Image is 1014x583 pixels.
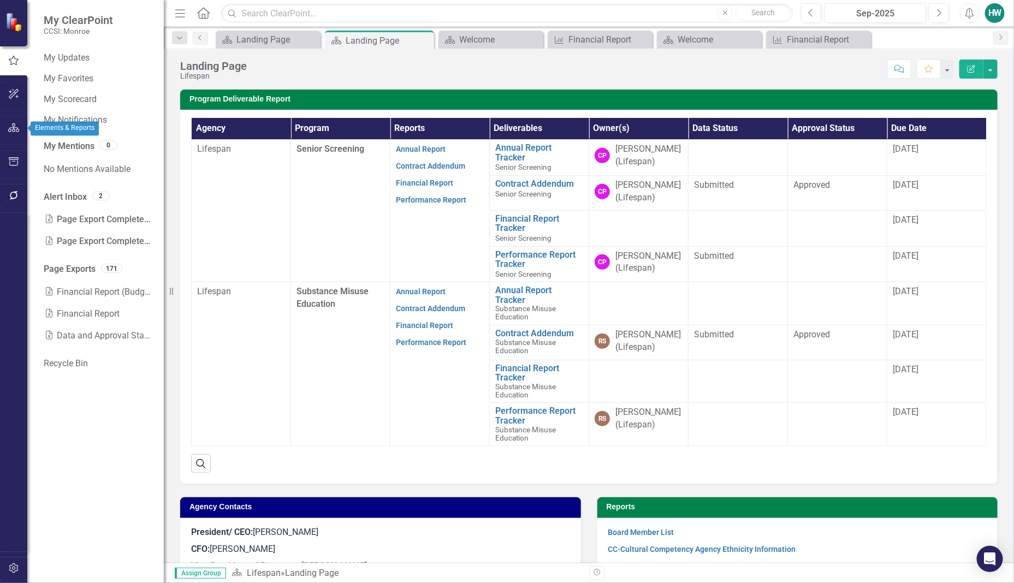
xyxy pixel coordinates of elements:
[459,33,541,46] div: Welcome
[297,144,364,154] span: Senior Screening
[191,526,570,541] p: [PERSON_NAME]
[495,329,583,338] a: Contract Addendum
[495,364,583,383] a: Financial Report Tracker
[495,425,556,442] span: Substance Misuse Education
[893,329,918,340] span: [DATE]
[44,191,87,204] a: Alert Inbox
[396,304,465,313] a: Contract Addendum
[495,234,552,242] span: Senior Screening
[180,72,247,80] div: Lifespan
[191,527,253,537] strong: President/ CEO:
[232,567,581,580] div: »
[694,251,734,261] span: Submitted
[985,3,1005,23] button: HW
[615,250,683,275] div: [PERSON_NAME] (Lifespan)
[396,179,453,187] a: Financial Report
[887,403,987,446] td: Double-Click to Edit
[495,285,583,305] a: Annual Report Tracker
[192,282,291,446] td: Double-Click to Edit
[490,325,589,360] td: Double-Click to Edit Right Click for Context Menu
[44,14,113,27] span: My ClearPoint
[495,250,583,269] a: Performance Report Tracker
[495,214,583,233] a: Financial Report Tracker
[197,143,285,156] p: Lifespan
[893,286,918,296] span: [DATE]
[31,122,99,136] div: Elements & Reports
[689,360,788,403] td: Double-Click to Edit
[689,210,788,246] td: Double-Click to Edit
[689,140,788,176] td: Double-Click to Edit
[689,403,788,446] td: Double-Click to Edit
[608,528,674,537] a: Board Member List
[589,176,689,211] td: Double-Click to Edit
[490,360,589,403] td: Double-Click to Edit Right Click for Context Menu
[689,176,788,211] td: Double-Click to Edit
[44,303,153,325] a: Financial Report
[44,93,153,106] a: My Scorecard
[595,411,610,426] div: RS
[247,568,281,578] a: Lifespan
[689,282,788,325] td: Double-Click to Edit
[788,176,887,211] td: Double-Click to Edit
[495,338,556,355] span: Substance Misuse Education
[191,541,570,558] p: [PERSON_NAME]
[615,329,683,354] div: [PERSON_NAME] (Lifespan)
[589,403,689,446] td: Double-Click to Edit
[595,184,610,199] div: CP
[568,33,650,46] div: Financial Report
[825,3,926,23] button: Sep-2025
[736,5,790,21] button: Search
[495,143,583,162] a: Annual Report Tracker
[490,140,589,176] td: Double-Click to Edit Right Click for Context Menu
[615,406,683,431] div: [PERSON_NAME] (Lifespan)
[893,364,918,374] span: [DATE]
[189,95,992,103] h3: Program Deliverable Report
[495,270,552,278] span: Senior Screening
[589,140,689,176] td: Double-Click to Edit
[495,189,552,198] span: Senior Screening
[595,334,610,349] div: RS
[495,163,552,171] span: Senior Screening
[607,503,993,511] h3: Reports
[608,562,681,570] a: Organizational Chart
[589,282,689,325] td: Double-Click to Edit
[175,568,226,579] span: Assign Group
[793,180,830,190] span: Approved
[887,246,987,282] td: Double-Click to Edit
[893,144,918,154] span: [DATE]
[615,179,683,204] div: [PERSON_NAME] (Lifespan)
[346,34,431,47] div: Landing Page
[495,406,583,425] a: Performance Report Tracker
[396,162,465,170] a: Contract Addendum
[180,60,247,72] div: Landing Page
[490,403,589,446] td: Double-Click to Edit Right Click for Context Menu
[100,140,117,150] div: 0
[893,251,918,261] span: [DATE]
[608,545,796,554] a: CC-Cultural Competency Agency Ethnicity Information
[490,282,589,325] td: Double-Click to Edit Right Click for Context Menu
[44,27,113,35] small: CCSI: Monroe
[490,210,589,246] td: Double-Click to Edit Right Click for Context Menu
[788,246,887,282] td: Double-Click to Edit
[44,230,153,252] div: Page Export Completed: Financial Report
[5,13,25,32] img: ClearPoint Strategy
[192,140,291,282] td: Double-Click to Edit
[689,246,788,282] td: Double-Click to Edit
[887,176,987,211] td: Double-Click to Edit
[396,145,446,153] a: Annual Report
[788,282,887,325] td: Double-Click to Edit
[285,568,339,578] div: Landing Page
[615,143,683,168] div: [PERSON_NAME] (Lifespan)
[793,329,830,340] span: Approved
[550,33,650,46] a: Financial Report
[769,33,868,46] a: Financial Report
[751,8,775,17] span: Search
[218,33,318,46] a: Landing Page
[595,254,610,270] div: CP
[390,282,490,446] td: Double-Click to Edit
[44,263,96,276] a: Page Exports
[887,140,987,176] td: Double-Click to Edit
[787,33,868,46] div: Financial Report
[678,33,759,46] div: Welcome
